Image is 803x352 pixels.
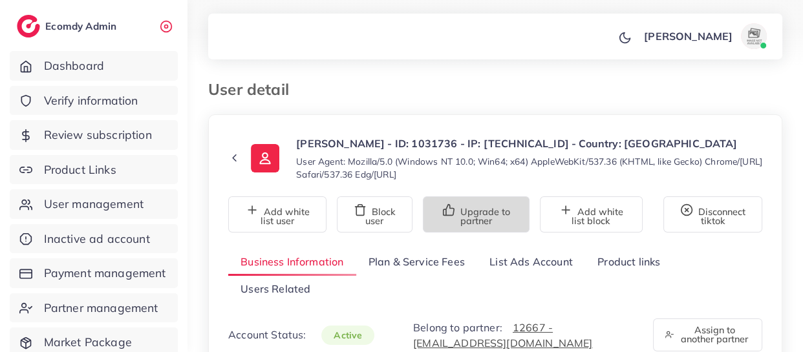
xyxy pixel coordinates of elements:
[10,120,178,150] a: Review subscription
[44,334,132,351] span: Market Package
[321,326,374,345] span: active
[228,196,327,233] button: Add white list user
[10,86,178,116] a: Verify information
[296,155,762,181] small: User Agent: Mozilla/5.0 (Windows NT 10.0; Win64; x64) AppleWebKit/537.36 (KHTML, like Gecko) Chro...
[44,92,138,109] span: Verify information
[44,231,150,247] span: Inactive ad account
[477,248,585,276] a: List Ads Account
[653,318,762,351] button: Assign to another partner
[44,127,152,143] span: Review subscription
[17,15,40,37] img: logo
[10,224,178,254] a: Inactive ad account
[17,15,120,37] a: logoEcomdy Admin
[413,321,592,349] a: 12667 - [EMAIL_ADDRESS][DOMAIN_NAME]
[10,293,178,323] a: Partner management
[44,57,104,74] span: Dashboard
[208,80,299,99] h3: User detail
[44,300,158,316] span: Partner management
[356,248,477,276] a: Plan & Service Fees
[741,23,767,49] img: avatar
[296,136,762,151] p: [PERSON_NAME] - ID: 1031736 - IP: [TECHNICAL_ID] - Country: [GEOGRAPHIC_DATA]
[540,196,643,233] button: Add white list block
[337,196,412,233] button: Block user
[10,51,178,81] a: Dashboard
[228,327,374,343] p: Account Status:
[10,155,178,185] a: Product Links
[413,320,637,351] p: Belong to partner:
[44,161,116,178] span: Product Links
[663,196,762,233] button: Disconnect tiktok
[228,276,323,304] a: Users Related
[637,23,772,49] a: [PERSON_NAME]avatar
[45,20,120,32] h2: Ecomdy Admin
[10,189,178,219] a: User management
[585,248,672,276] a: Product links
[644,28,733,44] p: [PERSON_NAME]
[251,144,279,172] img: ic-user-info.36bf1079.svg
[423,196,530,233] button: Upgrade to partner
[228,248,356,276] a: Business Information
[44,196,144,212] span: User management
[10,258,178,288] a: Payment management
[44,265,166,282] span: Payment management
